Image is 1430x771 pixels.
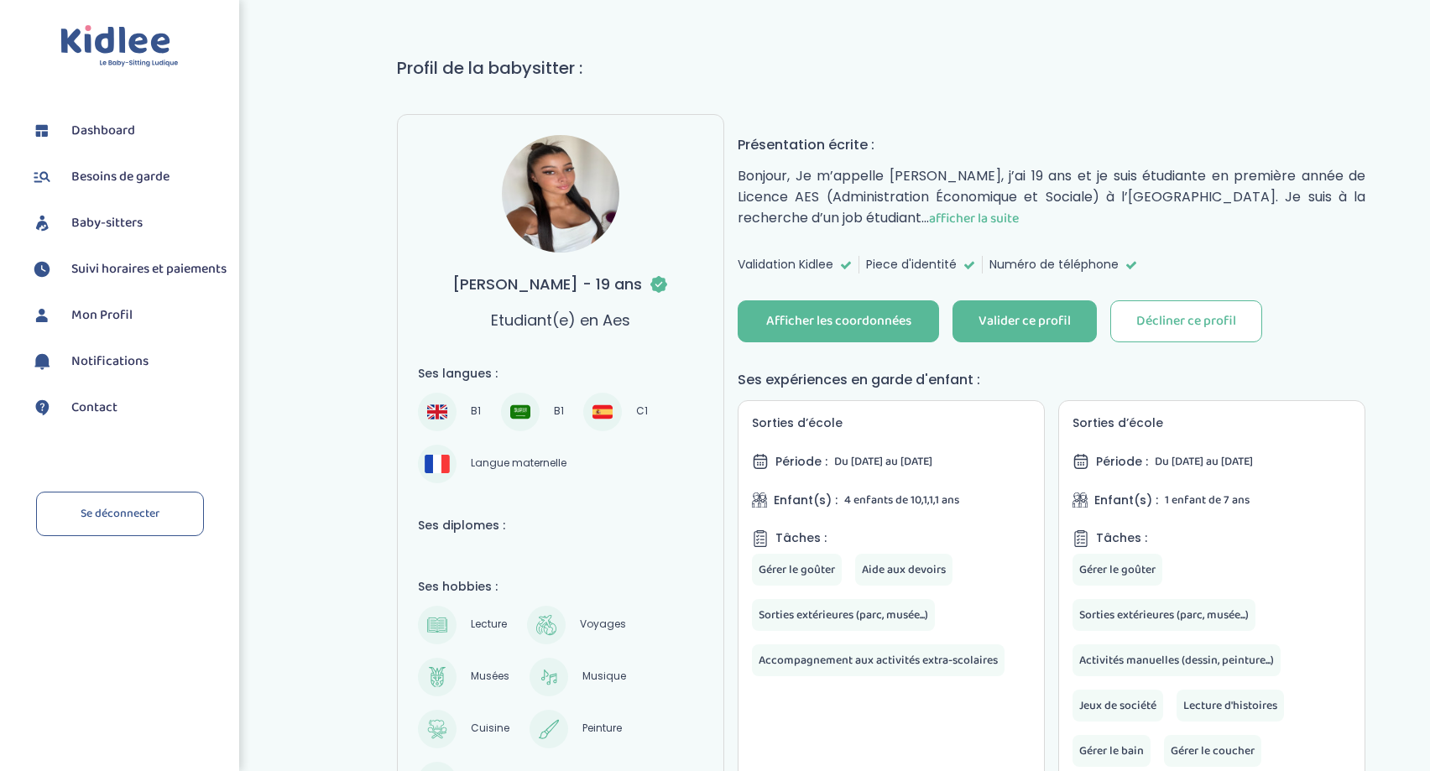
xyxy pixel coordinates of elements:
[630,402,654,422] span: C1
[1079,651,1274,669] span: Activités manuelles (dessin, peinture...)
[738,134,1365,155] h4: Présentation écrite :
[425,455,450,472] img: Français
[834,452,932,471] span: Du [DATE] au [DATE]
[738,369,1365,390] h4: Ses expériences en garde d'enfant :
[465,454,572,474] span: Langue maternelle
[1072,414,1351,432] h5: Sorties d’école
[1096,453,1148,471] span: Période :
[60,25,179,68] img: logo.svg
[738,165,1365,229] p: Bonjour, Je m’appelle [PERSON_NAME], j’ai 19 ans et je suis étudiante en première année de Licenc...
[1165,491,1250,509] span: 1 enfant de 7 ans
[1096,529,1147,547] span: Tâches :
[1110,300,1262,342] button: Décliner ce profil
[418,517,703,534] h4: Ses diplomes :
[1079,742,1144,760] span: Gérer le bain
[29,395,227,420] a: Contact
[29,303,55,328] img: profil.svg
[29,164,55,190] img: besoin.svg
[574,615,632,635] span: Voyages
[759,606,928,624] span: Sorties extérieures (parc, musée...)
[844,491,959,509] span: 4 enfants de 10,1,1,1 ans
[1171,742,1255,760] span: Gérer le coucher
[1079,606,1249,624] span: Sorties extérieures (parc, musée...)
[36,492,204,536] a: Se déconnecter
[752,414,1031,432] h5: Sorties d’école
[71,398,117,418] span: Contact
[29,349,227,374] a: Notifications
[866,256,957,273] span: Piece d'identité
[465,667,515,687] span: Musées
[29,349,55,374] img: notification.svg
[418,578,703,596] h4: Ses hobbies :
[29,395,55,420] img: contact.svg
[979,312,1071,331] div: Valider ce profil
[71,213,143,233] span: Baby-sitters
[510,402,530,422] img: Arabe
[759,651,998,669] span: Accompagnement aux activités extra-scolaires
[418,365,703,383] h4: Ses langues :
[1079,696,1156,715] span: Jeux de société
[29,303,227,328] a: Mon Profil
[29,118,227,143] a: Dashboard
[397,55,1379,81] h1: Profil de la babysitter :
[929,208,1019,229] span: afficher la suite
[491,309,630,331] p: Etudiant(e) en Aes
[548,402,570,422] span: B1
[989,256,1119,273] span: Numéro de téléphone
[738,256,833,273] span: Validation Kidlee
[1155,452,1253,471] span: Du [DATE] au [DATE]
[577,667,632,687] span: Musique
[465,402,487,422] span: B1
[465,615,513,635] span: Lecture
[71,121,135,141] span: Dashboard
[29,257,227,282] a: Suivi horaires et paiements
[465,719,515,739] span: Cuisine
[71,305,133,326] span: Mon Profil
[862,560,946,579] span: Aide aux devoirs
[759,560,835,579] span: Gérer le goûter
[952,300,1097,342] button: Valider ce profil
[29,211,227,236] a: Baby-sitters
[775,529,827,547] span: Tâches :
[592,402,613,422] img: Espagnol
[1079,560,1156,579] span: Gérer le goûter
[29,211,55,236] img: babysitters.svg
[29,118,55,143] img: dashboard.svg
[71,167,170,187] span: Besoins de garde
[774,492,838,509] span: Enfant(s) :
[29,164,227,190] a: Besoins de garde
[452,273,669,295] h3: [PERSON_NAME] - 19 ans
[71,352,149,372] span: Notifications
[502,135,619,253] img: avatar
[1136,312,1236,331] div: Décliner ce profil
[29,257,55,282] img: suivihoraire.svg
[1183,696,1277,715] span: Lecture d'histoires
[766,312,911,331] div: Afficher les coordonnées
[577,719,628,739] span: Peinture
[738,300,939,342] button: Afficher les coordonnées
[71,259,227,279] span: Suivi horaires et paiements
[1094,492,1158,509] span: Enfant(s) :
[775,453,827,471] span: Période :
[427,402,447,422] img: Anglais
